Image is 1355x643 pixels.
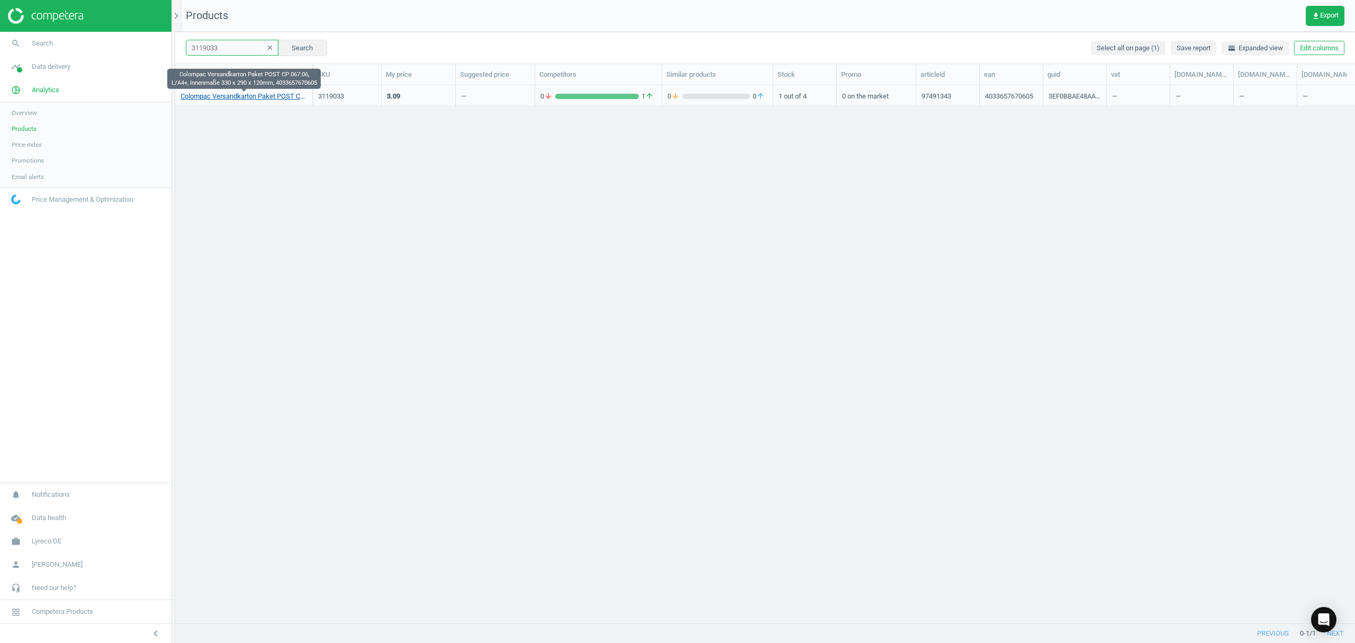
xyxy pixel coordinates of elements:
input: SKU/Title search [186,40,278,56]
div: 3119033 [318,92,376,101]
span: 0 [750,92,767,101]
div: Open Intercom Messenger [1311,607,1336,632]
i: arrow_downward [544,92,553,101]
div: 1 out of 4 [779,86,831,105]
i: pie_chart_outlined [6,80,26,100]
span: 1 [639,92,656,101]
div: SKU [317,70,377,79]
div: vat [1111,70,1166,79]
div: [DOMAIN_NAME](brand) [1175,70,1229,79]
div: articleid [920,70,975,79]
button: Search [277,40,327,56]
i: horizontal_split [1227,44,1236,52]
i: clear [266,44,274,51]
span: Products [12,124,37,133]
span: 0 [667,92,682,101]
span: Overview [12,109,37,117]
div: ean [984,70,1038,79]
div: Promo [841,70,911,79]
div: 3.09 [387,92,400,101]
div: — [461,92,466,105]
i: cloud_done [6,508,26,528]
span: Email alerts [12,173,44,181]
span: Search [32,39,53,48]
span: Data delivery [32,62,70,72]
div: Similar products [666,70,769,79]
i: timeline [6,57,26,77]
div: — [1176,86,1228,105]
span: Save report [1177,43,1211,53]
span: Competera Products [32,607,93,617]
div: 3EF0BBAE48AA83D6E06365033D0A31F2 [1049,92,1101,105]
span: 0 [540,92,555,101]
span: Lyreco DE [32,537,61,546]
i: arrow_downward [671,92,680,101]
div: 4033657670605 [985,92,1033,105]
button: get_appExport [1306,6,1344,26]
button: chevron_left [142,627,169,640]
button: Select all on page (1) [1091,41,1166,56]
a: Colompac Versandkarton Paket POST CP 067.06, L/A4+, Innenmaße 330 x 290 x 120mm, 4033657670605 [180,92,307,101]
img: wGWNvw8QSZomAAAAABJRU5ErkJggg== [11,194,21,204]
div: Competitors [539,70,657,79]
span: Select all on page (1) [1097,43,1160,53]
i: chevron_left [149,627,162,640]
span: [PERSON_NAME] [32,560,83,569]
i: get_app [1312,12,1320,20]
i: person [6,555,26,575]
button: previous [1246,624,1300,643]
div: — [1112,86,1164,105]
button: Edit columns [1294,41,1344,56]
div: [DOMAIN_NAME](delivery) [1238,70,1293,79]
button: clear [262,41,278,56]
div: 97491343 [922,92,951,105]
div: Suggested price [460,70,530,79]
div: guid [1047,70,1102,79]
button: next [1316,624,1355,643]
span: Price Management & Optimization [32,195,133,204]
i: notifications [6,485,26,505]
span: Products [186,9,228,22]
div: My price [386,70,451,79]
button: Save report [1171,41,1216,56]
span: 0 - 1 [1300,629,1309,638]
i: search [6,33,26,53]
div: — [1303,86,1355,105]
span: Expanded view [1227,43,1283,53]
div: 0 on the market [842,86,910,105]
i: headset_mic [6,578,26,598]
div: grid [175,85,1355,612]
button: horizontal_splitExpanded view [1222,41,1289,56]
span: / 1 [1309,629,1316,638]
i: arrow_upward [756,92,765,101]
span: Need our help? [32,583,76,593]
i: work [6,531,26,551]
span: Notifications [32,490,70,499]
span: Export [1312,12,1339,20]
div: Colompac Versandkarton Paket POST CP 067.06, L/A4+, Innenmaße 330 x 290 x 120mm, 4033657670605 [167,69,321,89]
span: Data health [32,513,66,523]
span: Analytics [32,85,59,95]
div: — [1239,86,1291,105]
i: arrow_upward [645,92,654,101]
span: Price index [12,140,42,149]
img: ajHJNr6hYgQAAAAASUVORK5CYII= [8,8,83,24]
i: chevron_right [170,10,183,22]
span: Promotions [12,156,44,165]
div: Stock [778,70,832,79]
